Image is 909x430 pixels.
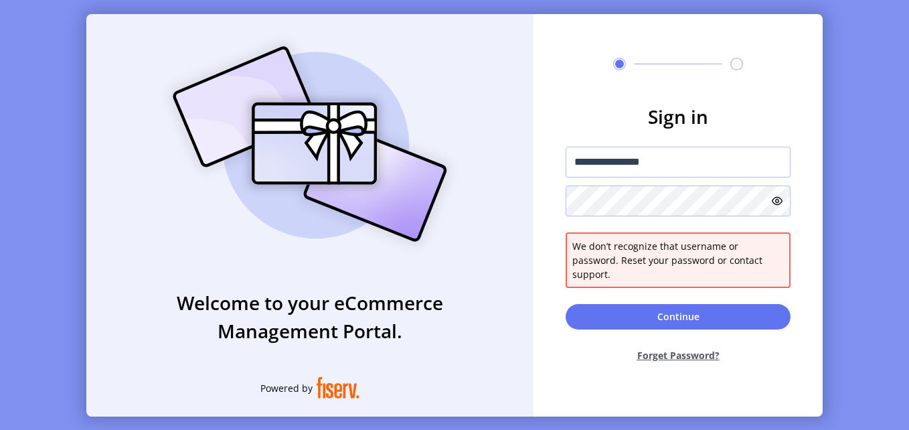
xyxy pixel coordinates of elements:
[566,338,791,373] button: Forget Password?
[260,381,313,395] span: Powered by
[86,289,533,345] h3: Welcome to your eCommerce Management Portal.
[566,102,791,131] h3: Sign in
[153,31,467,257] img: card_Illustration.svg
[566,304,791,330] button: Continue
[572,239,784,281] span: We don’t recognize that username or password. Reset your password or contact support.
